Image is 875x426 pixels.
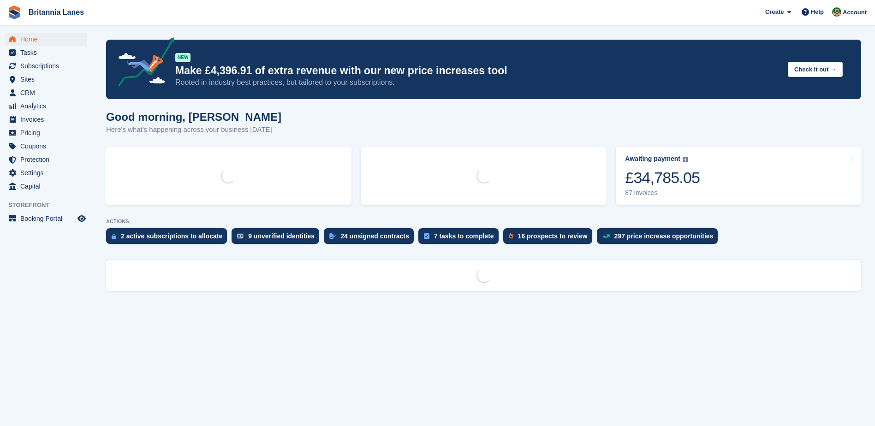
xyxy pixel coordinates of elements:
span: Capital [20,180,76,193]
a: menu [5,180,87,193]
img: Sam Wooldridge [832,7,841,17]
p: Here's what's happening across your business [DATE] [106,124,281,135]
button: Check it out → [788,62,843,77]
img: task-75834270c22a3079a89374b754ae025e5fb1db73e45f91037f5363f120a921f8.svg [424,233,429,239]
div: Awaiting payment [625,155,680,163]
img: active_subscription_to_allocate_icon-d502201f5373d7db506a760aba3b589e785aa758c864c3986d89f69b8ff3... [112,233,116,239]
a: menu [5,59,87,72]
a: menu [5,126,87,139]
img: stora-icon-8386f47178a22dfd0bd8f6a31ec36ba5ce8667c1dd55bd0f319d3a0aa187defe.svg [7,6,21,19]
p: Make £4,396.91 of extra revenue with our new price increases tool [175,64,780,77]
a: menu [5,33,87,46]
span: Account [843,8,867,17]
div: NEW [175,53,190,62]
a: 2 active subscriptions to allocate [106,228,232,248]
span: Invoices [20,113,76,126]
div: 87 invoices [625,189,700,197]
span: Home [20,33,76,46]
img: prospect-51fa495bee0391a8d652442698ab0144808aea92771e9ea1ae160a38d050c398.svg [509,233,513,239]
div: 16 prospects to review [518,232,588,240]
h1: Good morning, [PERSON_NAME] [106,111,281,123]
span: Create [765,7,784,17]
a: menu [5,113,87,126]
img: price_increase_opportunities-93ffe204e8149a01c8c9dc8f82e8f89637d9d84a8eef4429ea346261dce0b2c0.svg [602,234,610,238]
a: menu [5,140,87,153]
span: CRM [20,86,76,99]
div: 7 tasks to complete [434,232,494,240]
a: 16 prospects to review [503,228,597,248]
span: Pricing [20,126,76,139]
p: ACTIONS [106,219,861,225]
div: £34,785.05 [625,168,700,187]
a: menu [5,46,87,59]
a: Britannia Lanes [25,5,88,20]
span: Settings [20,166,76,179]
span: Coupons [20,140,76,153]
a: 297 price increase opportunities [597,228,723,248]
a: 9 unverified identities [232,228,324,248]
div: 24 unsigned contracts [340,232,409,240]
span: Protection [20,153,76,166]
div: 2 active subscriptions to allocate [121,232,222,240]
a: menu [5,100,87,112]
span: Subscriptions [20,59,76,72]
p: Rooted in industry best practices, but tailored to your subscriptions. [175,77,780,88]
span: Sites [20,73,76,86]
img: icon-info-grey-7440780725fd019a000dd9b08b2336e03edf1995a4989e88bcd33f0948082b44.svg [683,157,688,162]
a: menu [5,166,87,179]
span: Tasks [20,46,76,59]
span: Analytics [20,100,76,112]
span: Help [811,7,824,17]
div: 297 price increase opportunities [614,232,714,240]
img: verify_identity-adf6edd0f0f0b5bbfe63781bf79b02c33cf7c696d77639b501bdc392416b5a36.svg [237,233,244,239]
a: Awaiting payment £34,785.05 87 invoices [616,147,862,205]
a: Preview store [76,213,87,224]
span: Booking Portal [20,212,76,225]
a: menu [5,153,87,166]
a: 7 tasks to complete [418,228,503,248]
a: 24 unsigned contracts [324,228,418,248]
div: 9 unverified identities [248,232,315,240]
span: Storefront [8,201,92,210]
img: price-adjustments-announcement-icon-8257ccfd72463d97f412b2fc003d46551f7dbcb40ab6d574587a9cd5c0d94... [110,37,175,90]
img: contract_signature_icon-13c848040528278c33f63329250d36e43548de30e8caae1d1a13099fd9432cc5.svg [329,233,336,239]
a: menu [5,212,87,225]
a: menu [5,86,87,99]
a: menu [5,73,87,86]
